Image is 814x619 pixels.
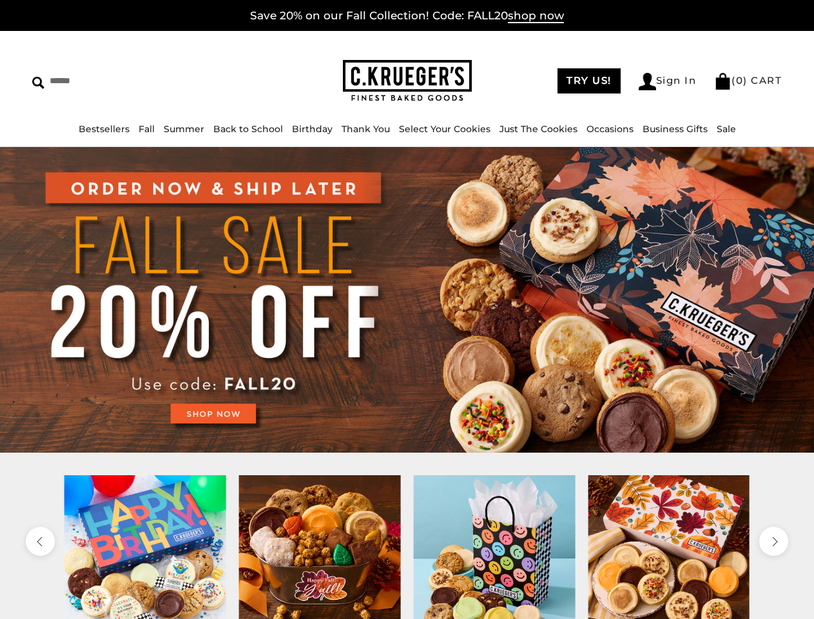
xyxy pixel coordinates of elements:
[342,123,390,135] a: Thank You
[343,60,472,102] img: C.KRUEGER'S
[557,68,621,93] a: TRY US!
[164,123,204,135] a: Summer
[717,123,736,135] a: Sale
[639,73,697,90] a: Sign In
[643,123,708,135] a: Business Gifts
[292,123,333,135] a: Birthday
[499,123,577,135] a: Just The Cookies
[139,123,155,135] a: Fall
[714,74,782,86] a: (0) CART
[759,527,788,556] button: next
[250,9,564,23] a: Save 20% on our Fall Collection! Code: FALL20shop now
[213,123,283,135] a: Back to School
[736,74,744,86] span: 0
[586,123,634,135] a: Occasions
[79,123,130,135] a: Bestsellers
[639,73,656,90] img: Account
[32,77,44,89] img: Search
[714,73,732,90] img: Bag
[399,123,490,135] a: Select Your Cookies
[508,9,564,23] span: shop now
[32,71,204,91] input: Search
[26,527,55,556] button: previous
